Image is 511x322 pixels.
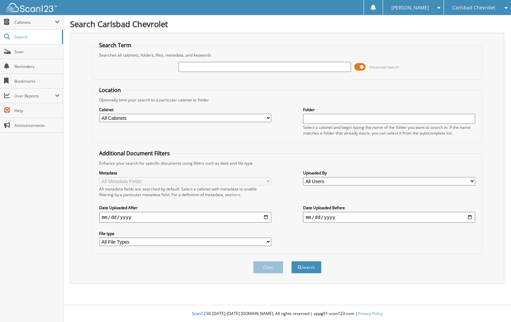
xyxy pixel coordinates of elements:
[7,3,57,12] img: scan123-logo-white.svg
[99,205,271,211] label: Date Uploaded After
[14,34,59,40] span: Search
[99,212,271,223] input: start
[96,86,124,94] legend: Location
[452,6,495,10] span: Carlsbad Chevrolet
[96,42,135,49] legend: Search Term
[14,64,60,69] span: Reminders
[303,107,475,112] label: Folder
[96,160,479,166] div: Enhance your search for specific documents using filters such as date and file type.
[291,261,321,273] button: Search
[14,123,60,128] span: Announcements
[14,93,55,99] span: User Reports
[14,49,60,55] span: Scan
[303,205,475,211] label: Date Uploaded Before
[391,6,429,10] span: [PERSON_NAME]
[303,212,475,223] input: end
[96,52,479,58] div: Searches all cabinets, folders, files, metadata, and keywords
[253,261,283,273] button: Clear
[14,108,60,113] span: Help
[14,19,55,25] span: Cabinets
[192,311,208,316] span: Scan123
[303,170,475,176] label: Uploaded By
[99,186,271,197] div: All metadata fields are searched by default. Select a cabinet with metadata to enable filtering b...
[99,170,271,176] label: Metadata
[99,231,271,236] label: File type
[369,65,399,70] span: Advanced Search
[14,78,60,84] span: Bookmarks
[63,306,511,322] div: © [DATE]-[DATE] [DOMAIN_NAME]. All rights reserved | appg01-scan123-com |
[303,125,475,136] div: Select a cabinet and begin typing the name of the folder you want to search in. If the name match...
[96,150,173,157] legend: Additional Document Filters
[96,97,479,103] div: Optionally limit your search to a particular cabinet or folder
[358,311,383,316] a: Privacy Policy
[232,192,240,197] a: here
[70,18,504,29] h1: Search Carlsbad Chevrolet
[99,107,271,112] label: Cabinet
